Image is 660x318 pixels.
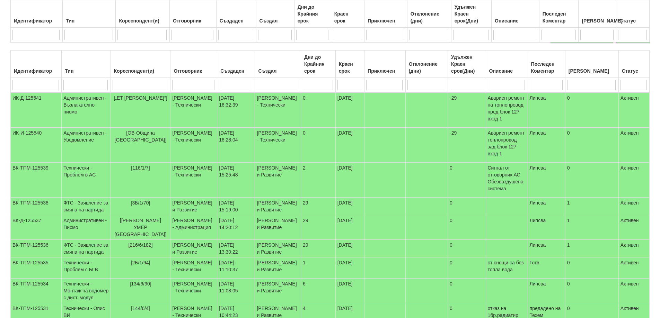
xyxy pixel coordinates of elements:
[453,2,490,26] div: Удължен Краен срок(Дни)
[448,51,486,78] th: Удължен Краен срок(Дни): No sort applied, activate to apply an ascending sort
[255,92,301,128] td: [PERSON_NAME] - Технически
[364,0,407,28] th: Приключен: No sort applied, activate to apply an ascending sort
[448,215,486,240] td: 0
[618,163,649,198] td: Активен
[255,279,301,303] td: [PERSON_NAME] и Развитие
[530,165,546,171] span: Липсва
[62,128,111,163] td: Административен - Уведомление
[618,198,649,215] td: Активен
[616,0,649,28] th: Статус: No sort applied, activate to apply an ascending sort
[63,0,116,28] th: Тип: No sort applied, activate to apply an ascending sort
[303,260,306,265] span: 1
[170,128,217,163] td: [PERSON_NAME] - Технически
[217,128,255,163] td: [DATE] 16:28:04
[11,51,62,78] th: Идентификатор: No sort applied, activate to apply an ascending sort
[256,0,294,28] th: Създал: No sort applied, activate to apply an ascending sort
[488,94,526,122] p: Авариен ремонт на топлопровод пред блок 127 вход 1
[618,51,649,78] th: Статус: No sort applied, activate to apply an ascending sort
[217,198,255,215] td: [DATE] 15:19:00
[335,51,364,78] th: Краен срок: No sort applied, activate to apply an ascending sort
[217,51,255,78] th: Създаден: No sort applied, activate to apply an ascending sort
[255,257,301,279] td: [PERSON_NAME] и Развитие
[366,16,405,26] div: Приключен
[448,92,486,128] td: -29
[448,198,486,215] td: 0
[258,16,292,26] div: Създал
[618,128,649,163] td: Активен
[131,200,150,206] span: [3Б/1/70]
[488,259,526,273] p: от снощи са без топла вода
[565,279,618,303] td: 0
[448,257,486,279] td: 0
[170,92,217,128] td: [PERSON_NAME] - Технически
[303,52,334,76] div: Дни до Крайния срок
[335,240,364,257] td: [DATE]
[579,0,616,28] th: Брой Файлове: No sort applied, activate to apply an ascending sort
[448,279,486,303] td: 0
[530,59,563,76] div: Последен Коментар
[62,163,111,198] td: Технически - Проблем в АС
[303,218,308,223] span: 29
[335,257,364,279] td: [DATE]
[530,95,546,101] span: Липсва
[255,163,301,198] td: [PERSON_NAME] и Развитие
[303,130,306,136] span: 0
[170,51,217,78] th: Отговорник: No sort applied, activate to apply an ascending sort
[11,257,62,279] td: ВК-ТПМ-125535
[62,257,111,279] td: Технически - Проблем с БГВ
[11,215,62,240] td: ВК-Д-125537
[131,306,150,311] span: [144/6/4]
[172,66,215,76] div: Отговорник
[116,0,170,28] th: Кореспондент(и): No sort applied, activate to apply an ascending sort
[539,0,579,28] th: Последен Коментар: No sort applied, activate to apply an ascending sort
[530,242,546,248] span: Липсва
[12,66,60,76] div: Идентификатор
[62,215,111,240] td: Административен - Писмо
[217,279,255,303] td: [DATE] 11:08:05
[170,215,217,240] td: [PERSON_NAME] - Администрация
[303,165,306,171] span: 2
[565,51,618,78] th: Брой Файлове: No sort applied, activate to apply an ascending sort
[62,240,111,257] td: ФТС - Заявление за смяна на партида
[294,0,331,28] th: Дни до Крайния срок: No sort applied, activate to apply an ascending sort
[255,198,301,215] td: [PERSON_NAME] и Развитие
[405,51,448,78] th: Отклонение (дни): No sort applied, activate to apply an ascending sort
[303,281,306,287] span: 6
[364,51,406,78] th: Приключен: No sort applied, activate to apply an ascending sort
[492,0,539,28] th: Описание: No sort applied, activate to apply an ascending sort
[255,51,301,78] th: Създал: No sort applied, activate to apply an ascending sort
[618,215,649,240] td: Активен
[170,279,217,303] td: [PERSON_NAME] - Технически
[448,128,486,163] td: -29
[331,0,364,28] th: Краен срок: No sort applied, activate to apply an ascending sort
[255,240,301,257] td: [PERSON_NAME] и Развитие
[115,130,167,143] span: [ОВ-Община [GEOGRAPHIC_DATA]]
[488,129,526,157] p: Авариен ремонт топлопровод зад блок 127 вход 1
[170,257,217,279] td: [PERSON_NAME] - Технически
[618,92,649,128] td: Активен
[114,95,167,101] span: [„ЕТ [PERSON_NAME]“]
[64,16,114,26] div: Тип
[62,51,111,78] th: Тип: No sort applied, activate to apply an ascending sort
[117,16,168,26] div: Кореспондент(и)
[11,92,62,128] td: ИК-Д-125541
[303,306,306,311] span: 4
[11,128,62,163] td: ИК-И-125540
[621,66,648,76] div: Статус
[217,92,255,128] td: [DATE] 16:32:39
[451,0,491,28] th: Удължен Краен срок(Дни): No sort applied, activate to apply an ascending sort
[12,16,61,26] div: Идентификатор
[565,257,618,279] td: 0
[580,16,614,26] div: [PERSON_NAME]
[217,215,255,240] td: [DATE] 14:20:12
[62,92,111,128] td: Административен - Възлагателно писмо
[335,128,364,163] td: [DATE]
[111,51,170,78] th: Кореспондент(и): No sort applied, activate to apply an ascending sort
[407,59,446,76] div: Отклонение (дни)
[528,51,565,78] th: Последен Коментар: No sort applied, activate to apply an ascending sort
[450,52,484,76] div: Удължен Краен срок(Дни)
[170,240,217,257] td: [PERSON_NAME] и Развитие
[303,242,308,248] span: 29
[335,279,364,303] td: [DATE]
[530,218,546,223] span: Липсва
